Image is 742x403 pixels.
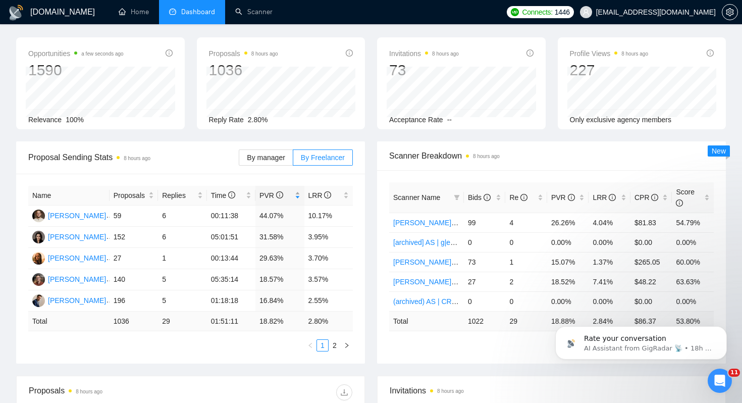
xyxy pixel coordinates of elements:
[29,384,191,400] div: Proposals
[158,312,206,331] td: 29
[511,8,519,16] img: upwork-logo.png
[110,248,158,269] td: 27
[255,312,304,331] td: 18.82 %
[32,296,106,304] a: AM[PERSON_NAME]
[119,8,149,16] a: homeHome
[505,232,547,252] td: 0
[484,194,491,201] span: info-circle
[505,213,547,232] td: 4
[207,227,255,248] td: 05:01:51
[452,190,462,205] span: filter
[207,248,255,269] td: 00:13:44
[589,232,630,252] td: 0.00%
[651,194,658,201] span: info-circle
[32,275,106,283] a: MS[PERSON_NAME]
[526,49,534,57] span: info-circle
[124,156,150,161] time: 8 hours ago
[209,47,278,60] span: Proposals
[259,191,283,199] span: PVR
[551,193,575,201] span: PVR
[110,290,158,312] td: 196
[110,227,158,248] td: 152
[630,213,672,232] td: $81.83
[158,248,206,269] td: 1
[110,269,158,290] td: 140
[158,269,206,290] td: 5
[708,369,732,393] iframe: Intercom live chat
[32,294,45,307] img: AM
[728,369,740,377] span: 11
[8,5,24,21] img: logo
[181,8,215,16] span: Dashboard
[582,9,590,16] span: user
[316,339,329,351] li: 1
[505,291,547,311] td: 0
[66,116,84,124] span: 100%
[255,269,304,290] td: 18.57%
[211,191,235,199] span: Time
[505,311,547,331] td: 29
[389,47,459,60] span: Invitations
[547,291,589,311] td: 0.00%
[509,193,527,201] span: Re
[621,51,648,57] time: 8 hours ago
[389,149,714,162] span: Scanner Breakdown
[468,193,491,201] span: Bids
[158,186,206,206] th: Replies
[307,342,313,348] span: left
[81,51,123,57] time: a few seconds ago
[207,312,255,331] td: 01:51:11
[630,272,672,291] td: $48.22
[346,49,353,57] span: info-circle
[301,154,345,162] span: By Freelancer
[110,186,158,206] th: Proposals
[473,154,500,159] time: 8 hours ago
[48,295,106,306] div: [PERSON_NAME]
[169,8,176,15] span: dashboard
[589,291,630,311] td: 0.00%
[547,232,589,252] td: 0.00%
[522,7,552,18] span: Connects:
[555,7,570,18] span: 1446
[324,191,331,198] span: info-circle
[329,339,341,351] li: 2
[114,190,146,201] span: Proposals
[228,191,235,198] span: info-circle
[48,253,106,264] div: [PERSON_NAME]
[32,232,106,240] a: AP[PERSON_NAME]
[48,231,106,242] div: [PERSON_NAME]
[251,51,278,57] time: 8 hours ago
[568,194,575,201] span: info-circle
[308,191,332,199] span: LRR
[393,258,483,266] a: [PERSON_NAME] | RN | KS
[464,213,506,232] td: 99
[28,312,110,331] td: Total
[672,232,714,252] td: 0.00%
[158,227,206,248] td: 6
[255,290,304,312] td: 16.84%
[505,272,547,291] td: 2
[589,213,630,232] td: 4.04%
[464,232,506,252] td: 0
[672,252,714,272] td: 60.00%
[255,206,304,227] td: 44.07%
[634,193,658,201] span: CPR
[464,311,506,331] td: 1022
[166,49,173,57] span: info-circle
[520,194,527,201] span: info-circle
[464,272,506,291] td: 27
[209,61,278,80] div: 1036
[28,186,110,206] th: Name
[276,191,283,198] span: info-circle
[722,8,737,16] span: setting
[248,116,268,124] span: 2.80%
[540,305,742,376] iframe: Intercom notifications message
[437,388,464,394] time: 8 hours ago
[630,232,672,252] td: $0.00
[32,211,106,219] a: NN[PERSON_NAME]
[547,272,589,291] td: 18.52%
[235,8,273,16] a: searchScanner
[209,116,244,124] span: Reply Rate
[304,248,353,269] td: 3.70%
